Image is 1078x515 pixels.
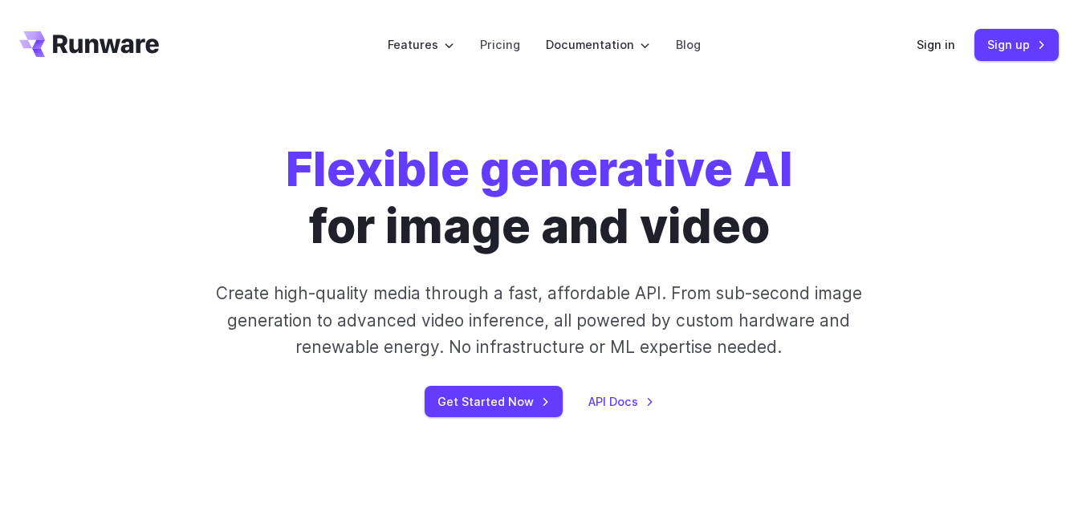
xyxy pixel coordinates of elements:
a: API Docs [588,392,654,411]
a: Pricing [480,35,520,54]
label: Features [388,35,454,54]
h1: for image and video [286,141,793,254]
a: Sign up [974,29,1059,60]
label: Documentation [546,35,650,54]
a: Get Started Now [425,386,563,417]
p: Create high-quality media through a fast, affordable API. From sub-second image generation to adv... [206,280,872,360]
a: Blog [676,35,701,54]
a: Sign in [917,35,955,54]
a: Go to / [19,31,159,57]
strong: Flexible generative AI [286,140,793,197]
